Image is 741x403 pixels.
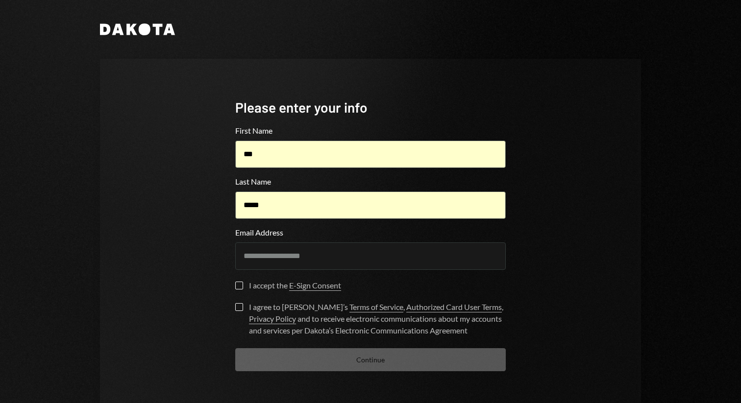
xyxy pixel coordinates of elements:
[235,125,506,137] label: First Name
[289,281,341,291] a: E-Sign Consent
[249,280,341,291] div: I accept the
[249,314,296,324] a: Privacy Policy
[235,176,506,188] label: Last Name
[235,282,243,289] button: I accept the E-Sign Consent
[235,227,506,238] label: Email Address
[249,301,506,336] div: I agree to [PERSON_NAME]’s , , and to receive electronic communications about my accounts and ser...
[235,98,506,117] div: Please enter your info
[406,302,502,312] a: Authorized Card User Terms
[349,302,403,312] a: Terms of Service
[235,303,243,311] button: I agree to [PERSON_NAME]’s Terms of Service, Authorized Card User Terms, Privacy Policy and to re...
